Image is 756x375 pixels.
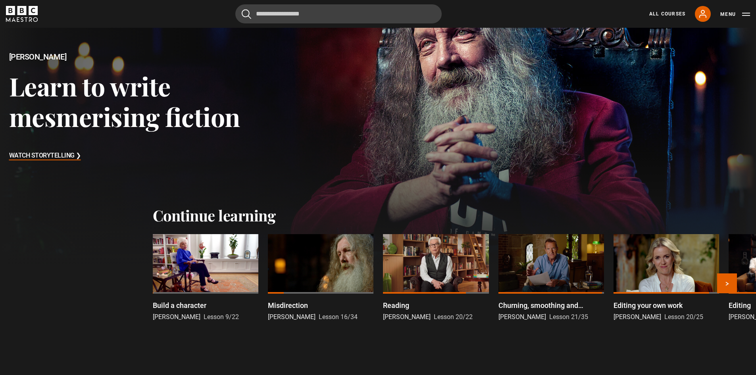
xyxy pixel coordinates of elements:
a: Editing your own work [PERSON_NAME] Lesson 20/25 [614,234,719,322]
p: Editing your own work [614,300,683,311]
span: Lesson 21/35 [549,313,588,321]
p: Churning, smoothing and combing [498,300,604,311]
a: Churning, smoothing and combing [PERSON_NAME] Lesson 21/35 [498,234,604,322]
input: Search [235,4,442,23]
span: Lesson 9/22 [204,313,239,321]
span: Lesson 20/25 [664,313,703,321]
p: Build a character [153,300,206,311]
p: Editing [729,300,751,311]
span: [PERSON_NAME] [383,313,431,321]
span: Lesson 20/22 [434,313,473,321]
h3: Watch Storytelling ❯ [9,150,81,162]
a: All Courses [649,10,685,17]
button: Toggle navigation [720,10,750,18]
svg: BBC Maestro [6,6,38,22]
h3: Learn to write mesmerising fiction [9,71,303,132]
p: Misdirection [268,300,308,311]
p: Reading [383,300,409,311]
span: Lesson 16/34 [319,313,358,321]
span: [PERSON_NAME] [498,313,546,321]
a: Reading [PERSON_NAME] Lesson 20/22 [383,234,489,322]
span: [PERSON_NAME] [268,313,315,321]
a: Build a character [PERSON_NAME] Lesson 9/22 [153,234,258,322]
button: Submit the search query [242,9,251,19]
h2: [PERSON_NAME] [9,52,303,62]
span: [PERSON_NAME] [614,313,661,321]
span: [PERSON_NAME] [153,313,200,321]
a: Misdirection [PERSON_NAME] Lesson 16/34 [268,234,373,322]
h2: Continue learning [153,206,604,225]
